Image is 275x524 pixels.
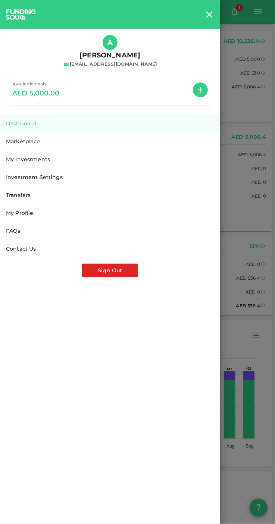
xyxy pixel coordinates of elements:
[6,227,214,235] div: FAQs
[2,5,40,25] img: logo
[63,60,157,68] span: [EMAIL_ADDRESS][DOMAIN_NAME]
[6,120,214,127] div: Dashboard
[12,88,59,100] span: AED 5,000.00
[6,138,214,145] div: Marketplace
[6,209,214,217] div: My Profile
[6,156,214,163] div: My Investments
[12,80,59,88] span: Available cash
[103,35,118,50] button: A
[6,173,214,181] div: Investment Settings
[6,191,214,199] div: Transfers
[79,50,140,60] p: [PERSON_NAME]
[6,245,214,252] div: Contact us
[82,264,138,277] button: Sign Out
